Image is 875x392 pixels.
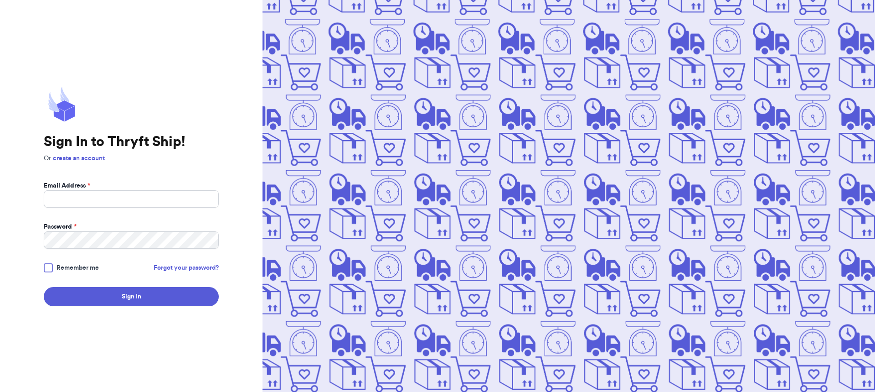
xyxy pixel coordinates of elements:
label: Password [44,222,77,231]
label: Email Address [44,181,90,190]
p: Or [44,154,219,163]
h1: Sign In to Thryft Ship! [44,134,219,150]
a: create an account [53,155,105,162]
a: Forgot your password? [154,263,219,272]
button: Sign In [44,287,219,306]
span: Remember me [57,263,99,272]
